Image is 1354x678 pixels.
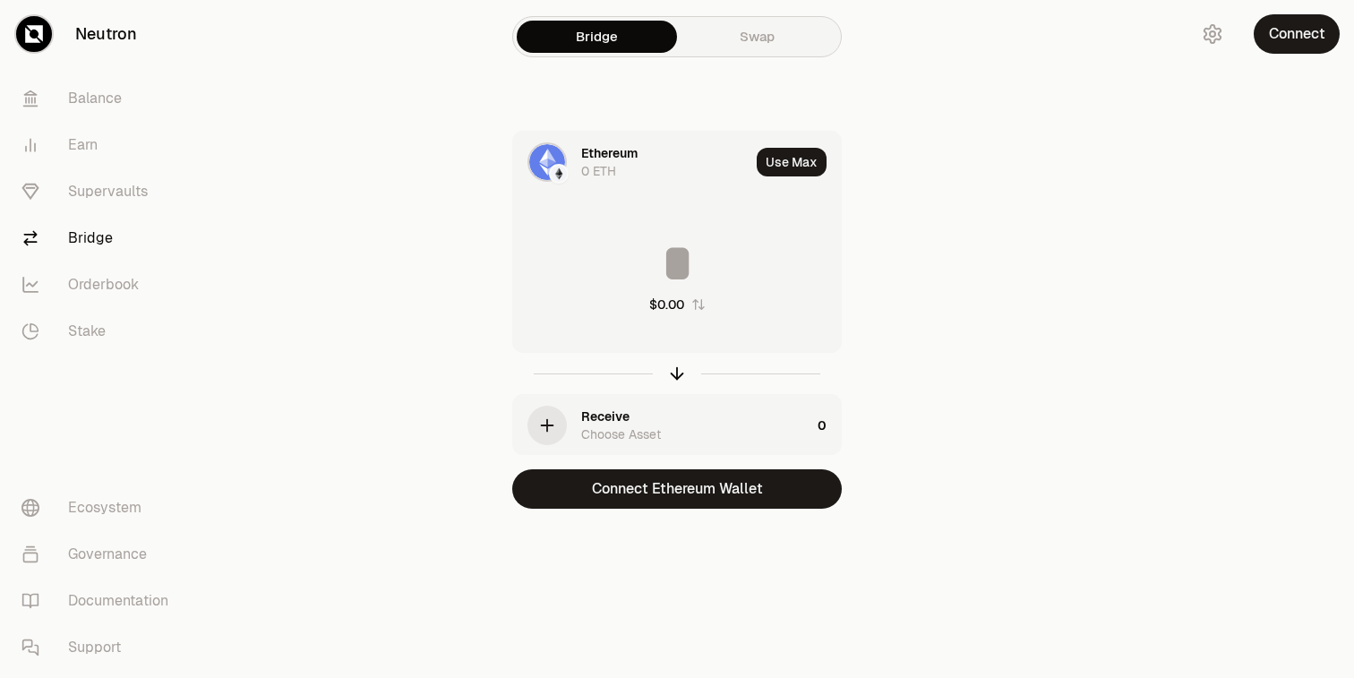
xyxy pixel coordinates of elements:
a: Bridge [517,21,677,53]
img: Ethereum Logo [551,166,567,182]
div: ETH LogoEthereum LogoEthereum0 ETH [513,132,750,193]
a: Swap [677,21,837,53]
a: Ecosystem [7,485,193,531]
a: Orderbook [7,262,193,308]
button: $0.00 [649,296,706,313]
div: 0 ETH [581,162,616,180]
a: Stake [7,308,193,355]
a: Balance [7,75,193,122]
button: Connect [1254,14,1340,54]
a: Bridge [7,215,193,262]
a: Supervaults [7,168,193,215]
div: Ethereum [581,144,638,162]
button: Use Max [757,148,827,176]
div: 0 [818,395,841,456]
div: Choose Asset [581,425,661,443]
img: ETH Logo [529,144,565,180]
a: Governance [7,531,193,578]
button: Connect Ethereum Wallet [512,469,842,509]
div: $0.00 [649,296,684,313]
a: Documentation [7,578,193,624]
a: Earn [7,122,193,168]
div: ReceiveChoose Asset [513,395,810,456]
div: Receive [581,408,630,425]
button: ReceiveChoose Asset0 [513,395,841,456]
a: Support [7,624,193,671]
